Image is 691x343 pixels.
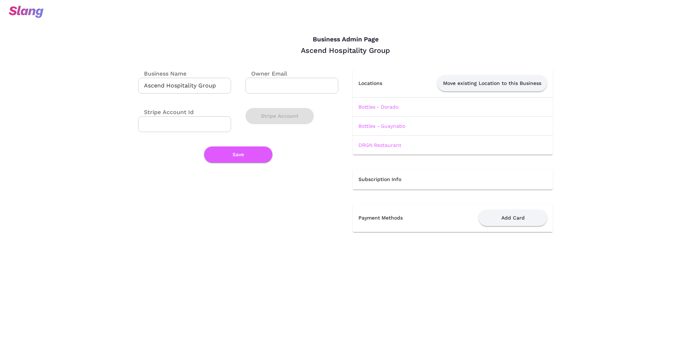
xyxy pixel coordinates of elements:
[138,69,186,78] label: Business Name
[204,146,272,163] button: Save
[437,75,547,91] button: Move existing Location to this Business
[245,69,287,78] label: Owner Email
[358,142,401,148] a: DRGN Restaurant
[138,46,553,55] div: Ascend Hospitality Group
[353,204,435,232] th: Payment Methods
[138,36,553,44] h4: Business Admin Page
[9,6,44,18] img: svg+xml;base64,PHN2ZyB3aWR0aD0iOTciIGhlaWdodD0iMzQiIHZpZXdCb3g9IjAgMCA5NyAzNCIgZmlsbD0ibm9uZSIgeG...
[138,108,194,116] label: Stripe Account Id
[479,215,547,220] a: Add Card
[245,113,314,118] a: Stripe Account
[358,104,398,110] a: Bottles - Dorado
[479,210,547,226] button: Add Card
[358,123,405,129] a: Bottles - Guaynabo
[353,169,553,190] th: Subscription Info
[353,69,398,98] th: Locations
